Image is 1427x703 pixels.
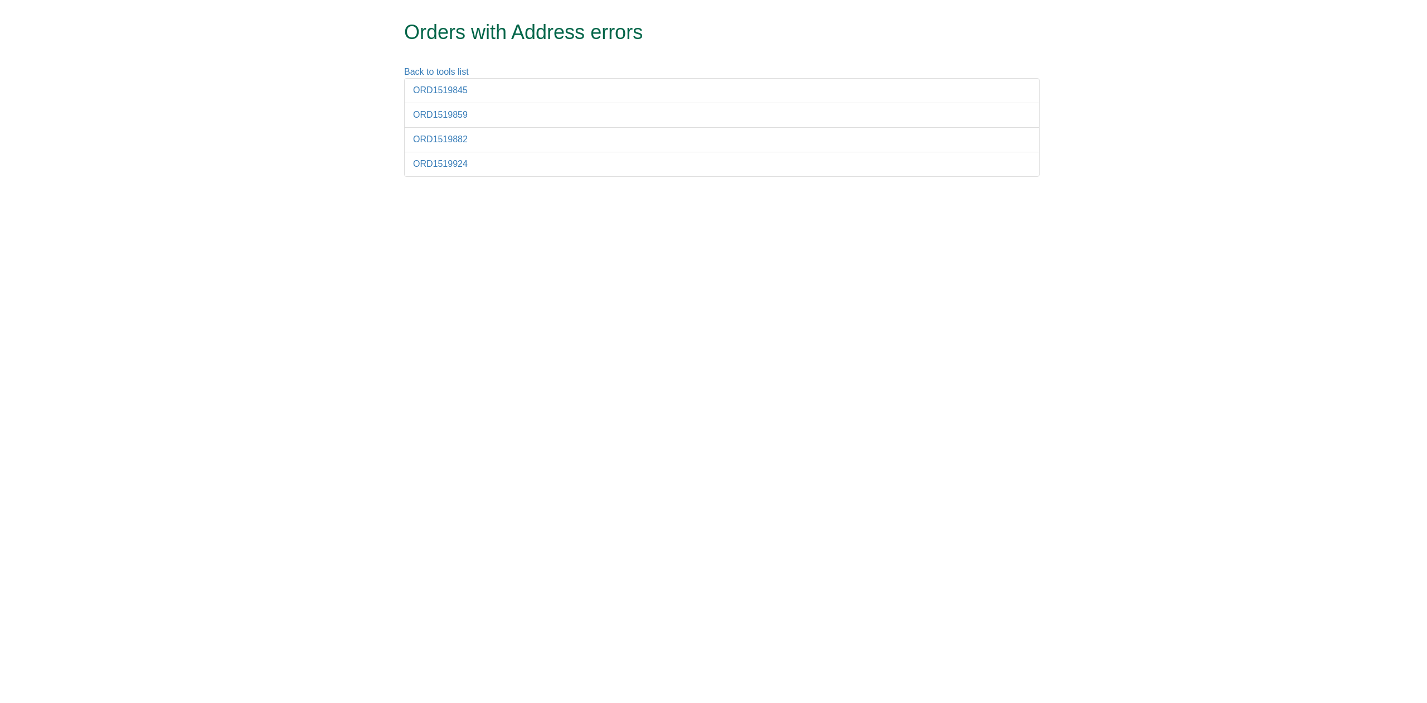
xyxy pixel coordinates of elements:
a: ORD1519845 [413,85,468,95]
h1: Orders with Address errors [404,21,998,44]
a: Back to tools list [404,67,469,76]
a: ORD1519882 [413,134,468,144]
a: ORD1519924 [413,159,468,168]
a: ORD1519859 [413,110,468,119]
